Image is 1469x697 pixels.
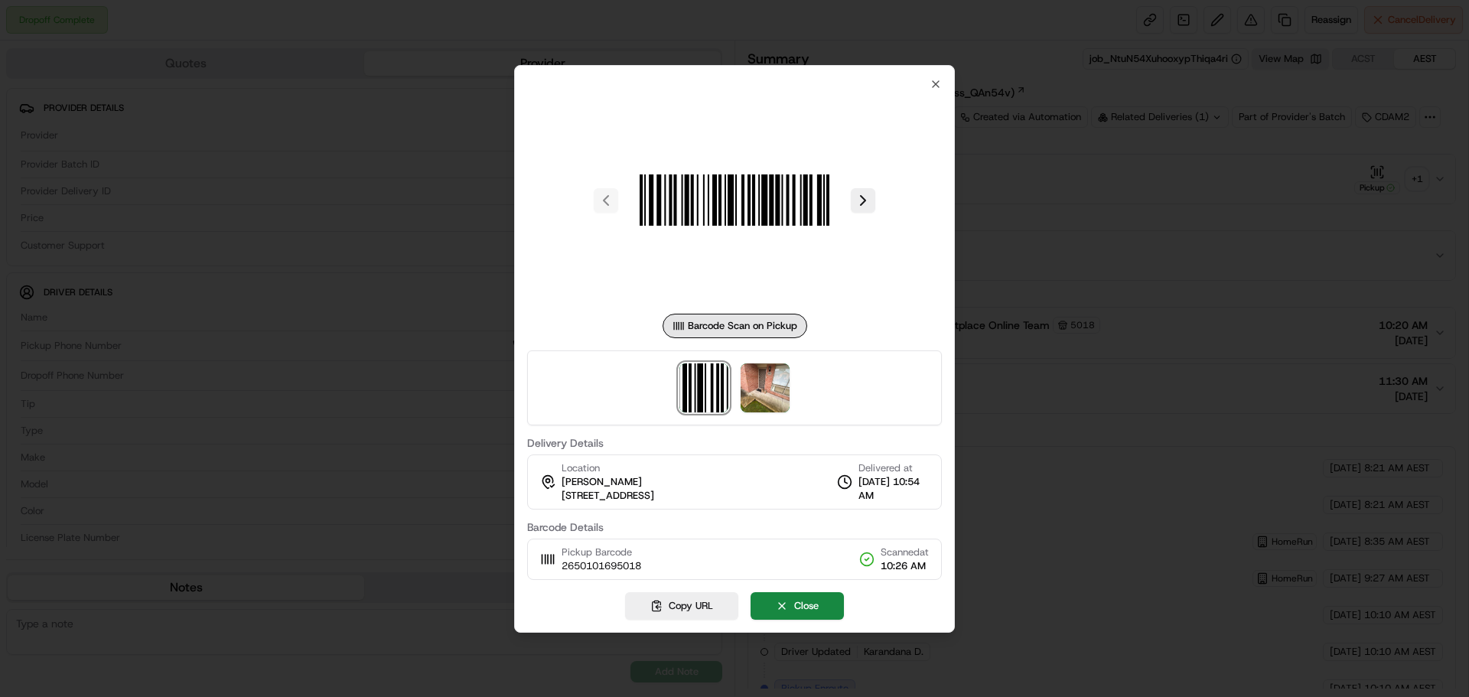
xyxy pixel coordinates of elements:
[881,546,929,559] span: Scanned at
[625,592,738,620] button: Copy URL
[741,363,790,412] img: photo_proof_of_delivery image
[562,489,654,503] span: [STREET_ADDRESS]
[562,475,642,489] span: [PERSON_NAME]
[527,522,942,533] label: Barcode Details
[624,90,845,311] img: barcode_scan_on_pickup image
[858,461,929,475] span: Delivered at
[562,559,641,573] span: 2650101695018
[751,592,844,620] button: Close
[679,363,728,412] img: barcode_scan_on_pickup image
[562,546,641,559] span: Pickup Barcode
[663,314,807,338] div: Barcode Scan on Pickup
[527,438,942,448] label: Delivery Details
[562,461,600,475] span: Location
[858,475,929,503] span: [DATE] 10:54 AM
[881,559,929,573] span: 10:26 AM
